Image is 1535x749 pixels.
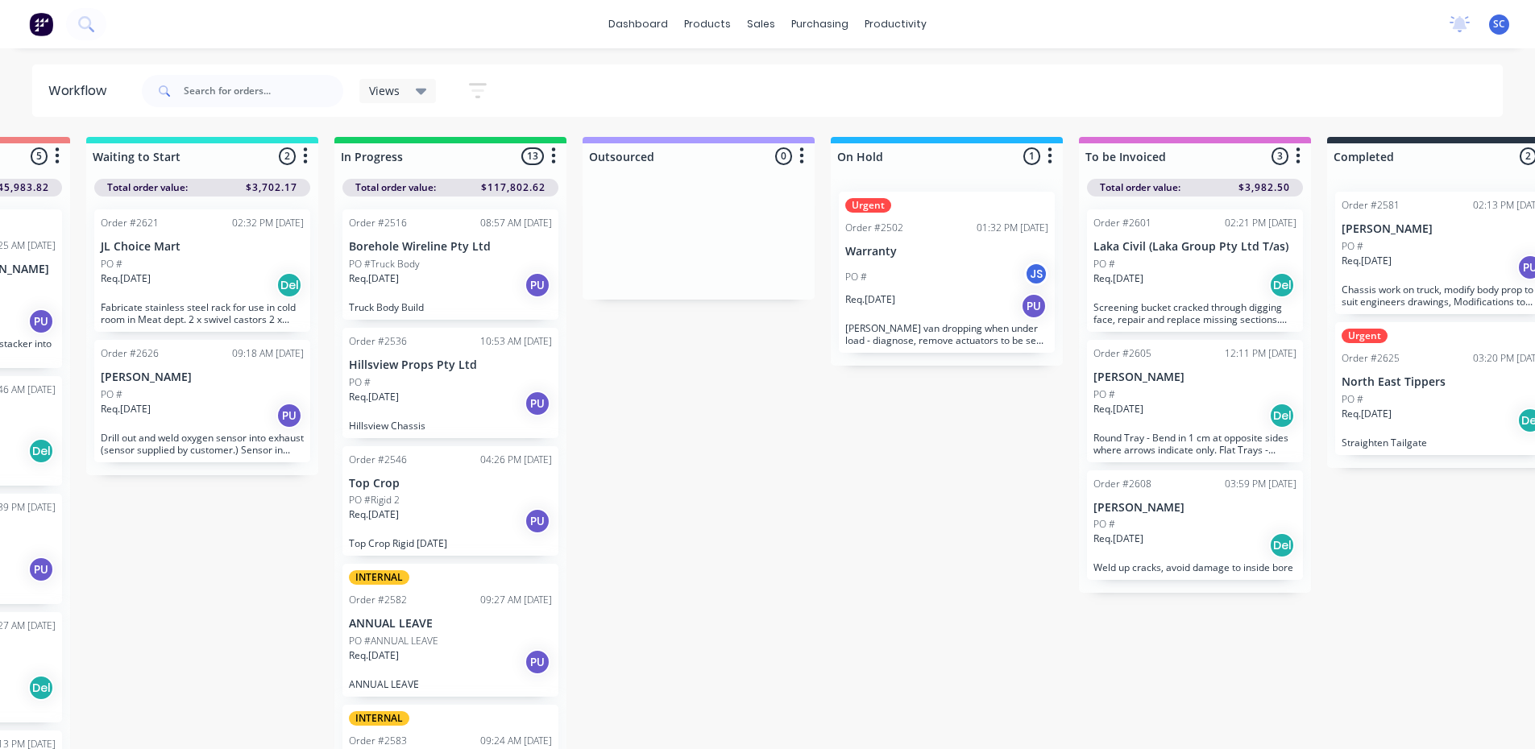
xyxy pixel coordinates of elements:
[232,216,304,230] div: 02:32 PM [DATE]
[101,370,304,384] p: [PERSON_NAME]
[1225,346,1296,361] div: 12:11 PM [DATE]
[480,734,552,748] div: 09:24 AM [DATE]
[1024,262,1048,286] div: JS
[349,593,407,607] div: Order #2582
[349,375,371,390] p: PO #
[1342,239,1363,254] p: PO #
[349,617,552,631] p: ANNUAL LEAVE
[101,301,304,325] p: Fabricate stainless steel rack for use in cold room in Meat dept. 2 x swivel castors 2 x straight...
[845,292,895,307] p: Req. [DATE]
[107,180,188,195] span: Total order value:
[783,12,857,36] div: purchasing
[1100,180,1180,195] span: Total order value:
[101,257,122,271] p: PO #
[1342,254,1392,268] p: Req. [DATE]
[342,446,558,557] div: Order #254604:26 PM [DATE]Top CropPO #Rigid 2Req.[DATE]PUTop Crop Rigid [DATE]
[349,734,407,748] div: Order #2583
[1093,240,1296,254] p: Laka Civil (Laka Group Pty Ltd T/as)
[342,328,558,438] div: Order #253610:53 AM [DATE]Hillsview Props Pty LtdPO #Req.[DATE]PUHillsview Chassis
[1093,517,1115,532] p: PO #
[1493,17,1505,31] span: SC
[101,432,304,456] p: Drill out and weld oxygen sensor into exhaust (sensor supplied by customer.) Sensor in Office
[845,198,891,213] div: Urgent
[48,81,114,101] div: Workflow
[349,477,552,490] p: Top Crop
[94,340,310,462] div: Order #262609:18 AM [DATE][PERSON_NAME]PO #Req.[DATE]PUDrill out and weld oxygen sensor into exha...
[349,507,399,522] p: Req. [DATE]
[481,180,546,195] span: $117,802.62
[101,271,151,286] p: Req. [DATE]
[349,570,409,585] div: INTERNAL
[349,240,552,254] p: Borehole Wireline Pty Ltd
[1269,403,1295,428] div: Del
[276,403,302,428] div: PU
[1093,271,1143,286] p: Req. [DATE]
[28,308,54,334] div: PU
[845,322,1048,346] p: [PERSON_NAME] van dropping when under load - diagnose, remove actuators to be sent away for repai...
[101,387,122,402] p: PO #
[845,245,1048,259] p: Warranty
[839,192,1055,353] div: UrgentOrder #250201:32 PM [DATE]WarrantyPO #JSReq.[DATE]PU[PERSON_NAME] van dropping when under l...
[739,12,783,36] div: sales
[1093,561,1296,573] p: Weld up cracks, avoid damage to inside bore
[525,649,550,675] div: PU
[349,358,552,372] p: Hillsview Props Pty Ltd
[349,334,407,349] div: Order #2536
[349,648,399,663] p: Req. [DATE]
[857,12,935,36] div: productivity
[349,216,407,230] div: Order #2516
[1093,387,1115,402] p: PO #
[349,420,552,432] p: Hillsview Chassis
[369,82,400,99] span: Views
[1093,402,1143,416] p: Req. [DATE]
[525,272,550,298] div: PU
[1093,477,1151,491] div: Order #2608
[349,257,420,271] p: PO #Truck Body
[101,240,304,254] p: JL Choice Mart
[355,180,436,195] span: Total order value:
[1087,340,1303,462] div: Order #260512:11 PM [DATE][PERSON_NAME]PO #Req.[DATE]DelRound Tray - Bend in 1 cm at opposite sid...
[349,493,400,507] p: PO #Rigid 2
[1225,477,1296,491] div: 03:59 PM [DATE]
[480,334,552,349] div: 10:53 AM [DATE]
[28,675,54,701] div: Del
[1342,198,1400,213] div: Order #2581
[1087,209,1303,332] div: Order #260102:21 PM [DATE]Laka Civil (Laka Group Pty Ltd T/as)PO #Req.[DATE]DelScreening bucket c...
[349,537,552,549] p: Top Crop Rigid [DATE]
[101,216,159,230] div: Order #2621
[480,593,552,607] div: 09:27 AM [DATE]
[349,634,438,648] p: PO #ANNUAL LEAVE
[1093,257,1115,271] p: PO #
[29,12,53,36] img: Factory
[1093,370,1296,384] p: [PERSON_NAME]
[1342,407,1392,421] p: Req. [DATE]
[845,270,867,284] p: PO #
[1093,346,1151,361] div: Order #2605
[1269,272,1295,298] div: Del
[342,564,558,697] div: INTERNALOrder #258209:27 AM [DATE]ANNUAL LEAVEPO #ANNUAL LEAVEReq.[DATE]PUANNUAL LEAVE
[349,711,409,726] div: INTERNAL
[1342,329,1388,343] div: Urgent
[1225,216,1296,230] div: 02:21 PM [DATE]
[349,301,552,313] p: Truck Body Build
[977,221,1048,235] div: 01:32 PM [DATE]
[1342,392,1363,407] p: PO #
[101,402,151,416] p: Req. [DATE]
[349,678,552,690] p: ANNUAL LEAVE
[232,346,304,361] div: 09:18 AM [DATE]
[28,557,54,582] div: PU
[480,216,552,230] div: 08:57 AM [DATE]
[349,390,399,404] p: Req. [DATE]
[1093,301,1296,325] p: Screening bucket cracked through digging face, repair and replace missing sections. Weld and Plat...
[349,453,407,467] div: Order #2546
[342,209,558,320] div: Order #251608:57 AM [DATE]Borehole Wireline Pty LtdPO #Truck BodyReq.[DATE]PUTruck Body Build
[1093,501,1296,515] p: [PERSON_NAME]
[1342,351,1400,366] div: Order #2625
[1269,532,1295,558] div: Del
[28,438,54,464] div: Del
[480,453,552,467] div: 04:26 PM [DATE]
[1087,470,1303,581] div: Order #260803:59 PM [DATE][PERSON_NAME]PO #Req.[DATE]DelWeld up cracks, avoid damage to inside bore
[525,508,550,534] div: PU
[246,180,297,195] span: $3,702.17
[1021,293,1047,319] div: PU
